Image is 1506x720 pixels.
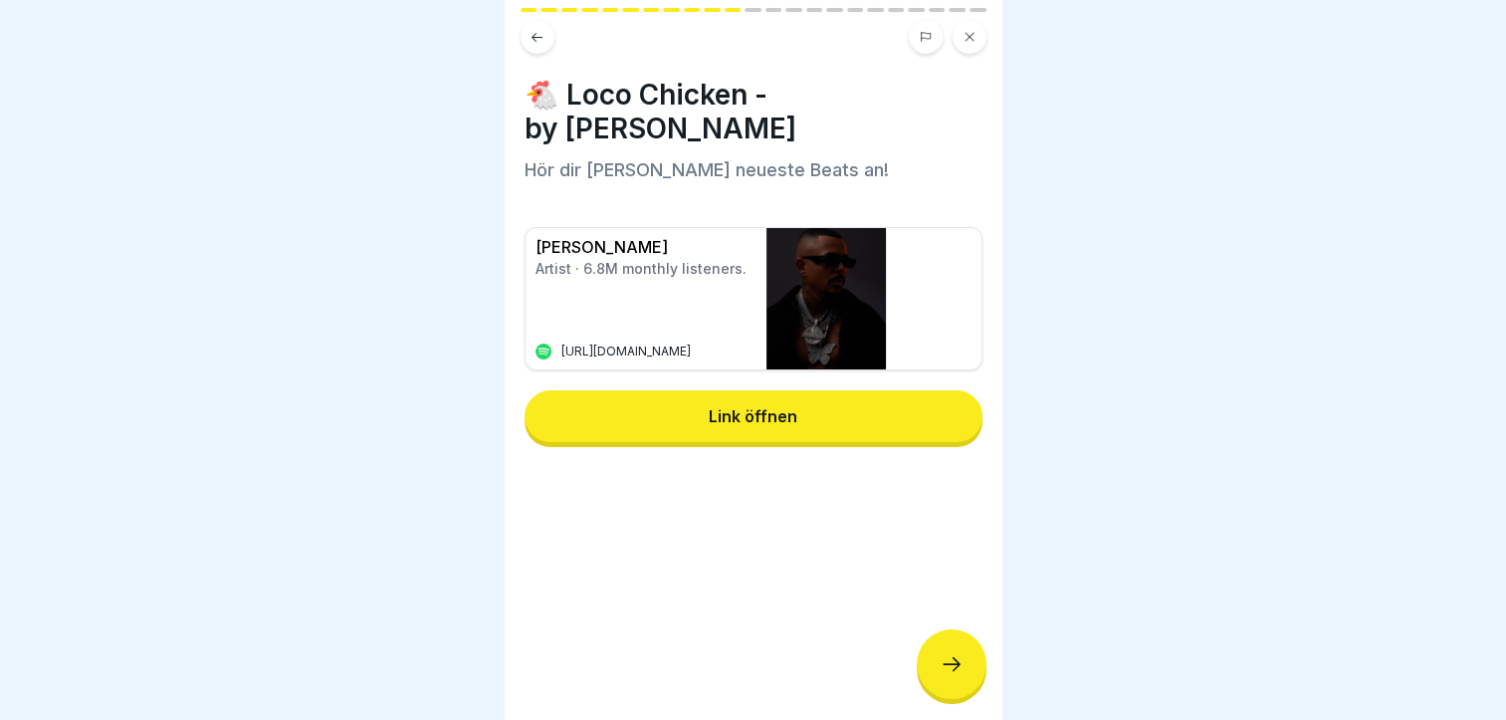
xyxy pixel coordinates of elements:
p: Artist · 6.8M monthly listeners. [536,261,747,278]
img: favicon32.b64ecc03.png [536,344,551,360]
img: ab6761610000e5ebf55733229a6dd1c8c7b46d08 [766,228,886,369]
p: Hör dir [PERSON_NAME] neueste Beats an! [525,157,982,183]
button: Link öffnen [525,390,982,442]
p: [URL][DOMAIN_NAME] [561,345,697,359]
p: [PERSON_NAME] [536,238,747,257]
div: Link öffnen [709,407,797,425]
h4: 🐔 Loco Chicken - by [PERSON_NAME] [525,78,982,145]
